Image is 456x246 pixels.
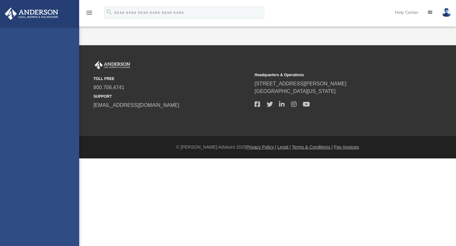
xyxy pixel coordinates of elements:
[442,8,451,17] img: User Pic
[255,89,336,94] a: [GEOGRAPHIC_DATA][US_STATE]
[93,85,124,90] a: 800.706.4741
[246,145,276,150] a: Privacy Policy |
[85,12,93,16] a: menu
[277,145,291,150] a: Legal |
[334,145,359,150] a: Pay Invoices
[106,9,113,15] i: search
[79,144,456,151] div: © [PERSON_NAME] Advisors 2025
[255,81,346,86] a: [STREET_ADDRESS][PERSON_NAME]
[93,94,250,99] small: SUPPORT
[93,102,179,108] a: [EMAIL_ADDRESS][DOMAIN_NAME]
[85,9,93,16] i: menu
[93,76,250,82] small: TOLL FREE
[93,61,131,69] img: Anderson Advisors Platinum Portal
[292,145,333,150] a: Terms & Conditions |
[3,8,60,20] img: Anderson Advisors Platinum Portal
[255,72,411,78] small: Headquarters & Operations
